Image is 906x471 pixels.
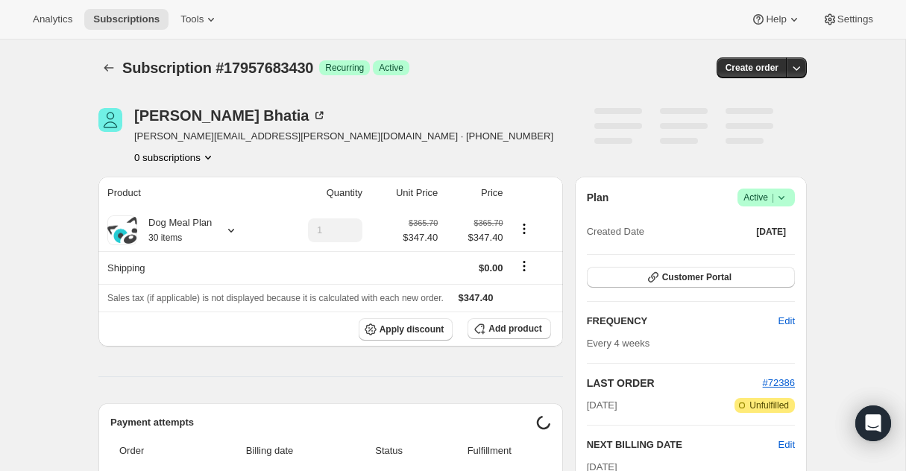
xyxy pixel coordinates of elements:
[93,13,160,25] span: Subscriptions
[587,338,650,349] span: Every 4 weeks
[512,221,536,237] button: Product actions
[512,258,536,274] button: Shipping actions
[172,9,227,30] button: Tools
[137,215,212,245] div: Dog Meal Plan
[587,437,778,452] h2: NEXT BILLING DATE
[437,443,542,458] span: Fulfillment
[459,292,494,303] span: $347.40
[122,60,313,76] span: Subscription #17957683430
[134,129,553,144] span: [PERSON_NAME][EMAIL_ADDRESS][PERSON_NAME][DOMAIN_NAME] · [PHONE_NUMBER]
[110,415,536,430] h2: Payment attempts
[447,230,503,245] span: $347.40
[770,309,804,333] button: Edit
[107,217,137,244] img: product img
[763,376,795,391] button: #72386
[359,318,453,341] button: Apply discount
[180,13,204,25] span: Tools
[409,218,438,227] small: $365.70
[587,190,609,205] h2: Plan
[380,323,444,335] span: Apply discount
[587,376,763,391] h2: LAST ORDER
[772,192,774,203] span: |
[587,224,644,239] span: Created Date
[110,434,194,467] th: Order
[107,293,444,303] span: Sales tax (if applicable) is not displayed because it is calculated with each new order.
[442,177,507,209] th: Price
[778,314,795,329] span: Edit
[814,9,882,30] button: Settings
[662,271,732,283] span: Customer Portal
[763,377,795,388] a: #72386
[379,62,403,74] span: Active
[855,405,891,441] div: Open Intercom Messenger
[134,108,327,123] div: [PERSON_NAME] Bhatia
[837,13,873,25] span: Settings
[367,177,442,209] th: Unit Price
[33,13,72,25] span: Analytics
[98,251,273,284] th: Shipping
[24,9,81,30] button: Analytics
[749,399,789,411] span: Unfulfilled
[84,9,169,30] button: Subscriptions
[468,318,550,339] button: Add product
[756,226,786,238] span: [DATE]
[479,262,503,274] span: $0.00
[273,177,367,209] th: Quantity
[747,221,795,242] button: [DATE]
[474,218,503,227] small: $365.70
[198,443,342,458] span: Billing date
[148,233,182,243] small: 30 items
[134,150,216,165] button: Product actions
[587,267,795,288] button: Customer Portal
[766,13,786,25] span: Help
[742,9,810,30] button: Help
[488,323,541,335] span: Add product
[587,398,617,413] span: [DATE]
[325,62,364,74] span: Recurring
[403,230,438,245] span: $347.40
[743,190,789,205] span: Active
[98,57,119,78] button: Subscriptions
[726,62,778,74] span: Create order
[98,108,122,132] span: Chanpreet Bhatia
[350,443,428,458] span: Status
[587,314,778,329] h2: FREQUENCY
[98,177,273,209] th: Product
[778,437,795,452] button: Edit
[717,57,787,78] button: Create order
